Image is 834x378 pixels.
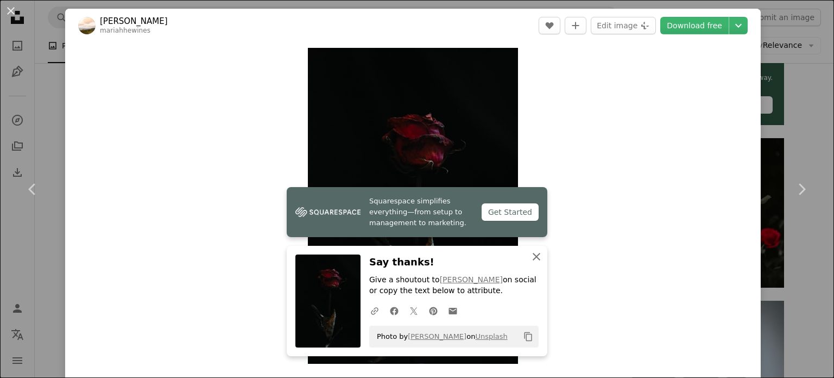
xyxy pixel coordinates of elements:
span: Photo by on [371,328,508,345]
a: Unsplash [475,332,507,340]
h3: Say thanks! [369,255,539,270]
a: [PERSON_NAME] [100,16,168,27]
a: Share over email [443,300,463,321]
a: Download free [660,17,729,34]
a: Share on Facebook [384,300,404,321]
button: Like [539,17,560,34]
button: Zoom in on this image [308,48,518,364]
a: [PERSON_NAME] [440,275,503,284]
a: Share on Pinterest [424,300,443,321]
a: mariahhewines [100,27,150,34]
span: Squarespace simplifies everything—from setup to management to marketing. [369,196,473,228]
img: file-1747939142011-51e5cc87e3c9 [295,204,361,220]
a: [PERSON_NAME] [408,332,466,340]
button: Copy to clipboard [519,327,538,346]
a: Next [769,137,834,241]
button: Choose download size [729,17,748,34]
a: Squarespace simplifies everything—from setup to management to marketing.Get Started [287,187,547,237]
button: Add to Collection [565,17,586,34]
button: Edit image [591,17,656,34]
img: Go to Mariah Hewines's profile [78,17,96,34]
img: red rose in black background [308,48,518,364]
a: Share on Twitter [404,300,424,321]
p: Give a shoutout to on social or copy the text below to attribute. [369,275,539,296]
div: Get Started [482,203,539,221]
